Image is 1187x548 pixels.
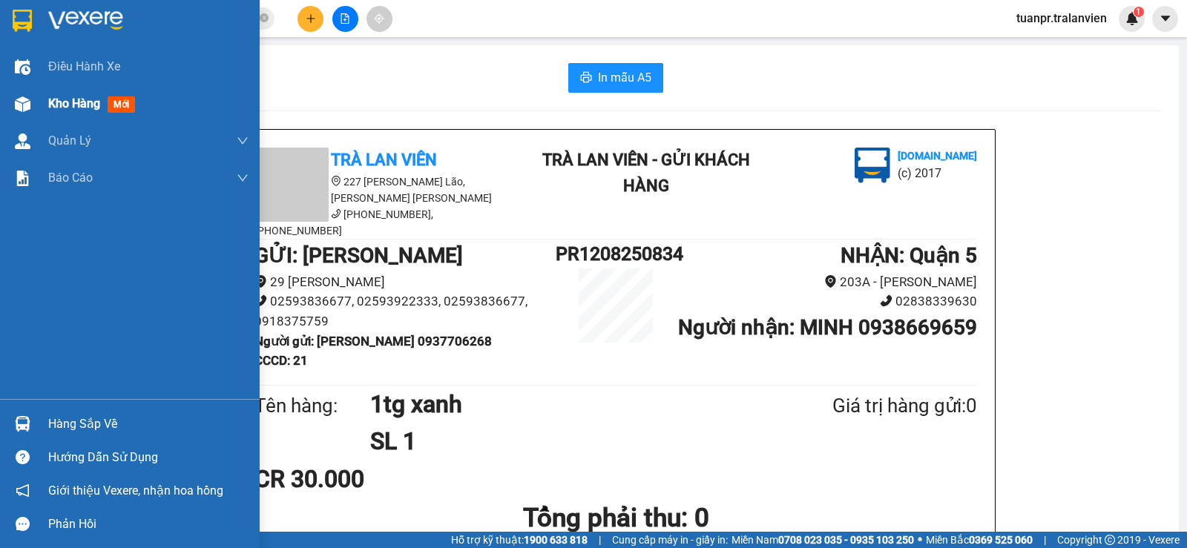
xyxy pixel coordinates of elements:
img: solution-icon [15,171,30,186]
span: Giới thiệu Vexere, nhận hoa hồng [48,481,223,500]
span: phone [254,294,267,307]
b: Trà Lan Viên - Gửi khách hàng [542,151,750,195]
span: Miền Nam [731,532,914,548]
li: (c) 2017 [125,70,204,89]
strong: 1900 633 818 [524,534,588,546]
h1: PR1208250834 [556,240,676,268]
img: warehouse-icon [15,96,30,112]
button: caret-down [1152,6,1178,32]
span: environment [824,275,837,288]
div: Hàng sắp về [48,413,249,435]
span: caret-down [1159,12,1172,25]
b: Trà Lan Viên [19,96,54,165]
span: message [16,517,30,531]
span: Điều hành xe [48,57,120,76]
span: Kho hàng [48,96,100,110]
img: warehouse-icon [15,59,30,75]
strong: 0369 525 060 [969,534,1033,546]
span: mới [108,96,135,113]
span: close-circle [260,12,269,26]
h1: SL 1 [370,423,760,460]
li: 29 [PERSON_NAME] [254,272,556,292]
h1: 1tg xanh [370,386,760,423]
h1: Tổng phải thu: 0 [254,498,977,538]
span: Cung cấp máy in - giấy in: [612,532,728,548]
b: [DOMAIN_NAME] [898,150,977,162]
li: 227 [PERSON_NAME] Lão, [PERSON_NAME] [PERSON_NAME] [254,174,522,206]
b: NHẬN : Quận 5 [841,243,977,268]
li: 02838339630 [676,291,977,311]
b: Trà Lan Viên - Gửi khách hàng [91,22,147,168]
span: Báo cáo [48,168,93,187]
img: warehouse-icon [15,133,30,149]
span: Quản Lý [48,131,91,150]
div: Hướng dẫn sử dụng [48,446,249,469]
span: aim [374,13,384,24]
span: environment [331,176,341,186]
span: tuanpr.tralanvien [1004,9,1119,27]
div: Tên hàng: [254,391,370,421]
span: | [1044,532,1046,548]
img: logo.jpg [161,19,197,54]
li: 02593836677, 02593922333, 02593836677, 0918375759 [254,291,556,331]
span: ⚪️ [918,537,922,543]
div: Giá trị hàng gửi: 0 [760,391,977,421]
img: logo.jpg [855,148,890,183]
div: CR 30.000 [254,460,493,498]
b: CCCD : 21 [254,353,308,368]
button: plus [297,6,323,32]
li: 203A - [PERSON_NAME] [676,272,977,292]
span: phone [880,294,892,307]
span: Hỗ trợ kỹ thuật: [451,532,588,548]
img: warehouse-icon [15,416,30,432]
span: file-add [340,13,350,24]
img: logo-vxr [13,10,32,32]
span: Miền Bắc [926,532,1033,548]
b: GỬI : [PERSON_NAME] [254,243,463,268]
sup: 1 [1134,7,1144,17]
span: question-circle [16,450,30,464]
span: In mẫu A5 [598,68,651,87]
span: copyright [1105,535,1115,545]
button: file-add [332,6,358,32]
div: Phản hồi [48,513,249,535]
span: environment [254,275,267,288]
span: close-circle [260,13,269,22]
span: down [237,172,249,184]
strong: 0708 023 035 - 0935 103 250 [778,534,914,546]
span: phone [331,208,341,219]
span: notification [16,483,30,498]
b: Trà Lan Viên [331,151,437,169]
li: (c) 2017 [898,164,977,182]
span: 1 [1136,7,1141,17]
button: printerIn mẫu A5 [568,63,663,93]
b: [DOMAIN_NAME] [125,56,204,68]
span: printer [580,71,592,85]
span: | [599,532,601,548]
span: plus [306,13,316,24]
b: Người gửi : [PERSON_NAME] 0937706268 [254,334,492,349]
img: icon-new-feature [1125,12,1139,25]
li: [PHONE_NUMBER], [PHONE_NUMBER] [254,206,522,239]
span: down [237,135,249,147]
b: Người nhận : MINH 0938669659 [678,315,977,340]
button: aim [366,6,392,32]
